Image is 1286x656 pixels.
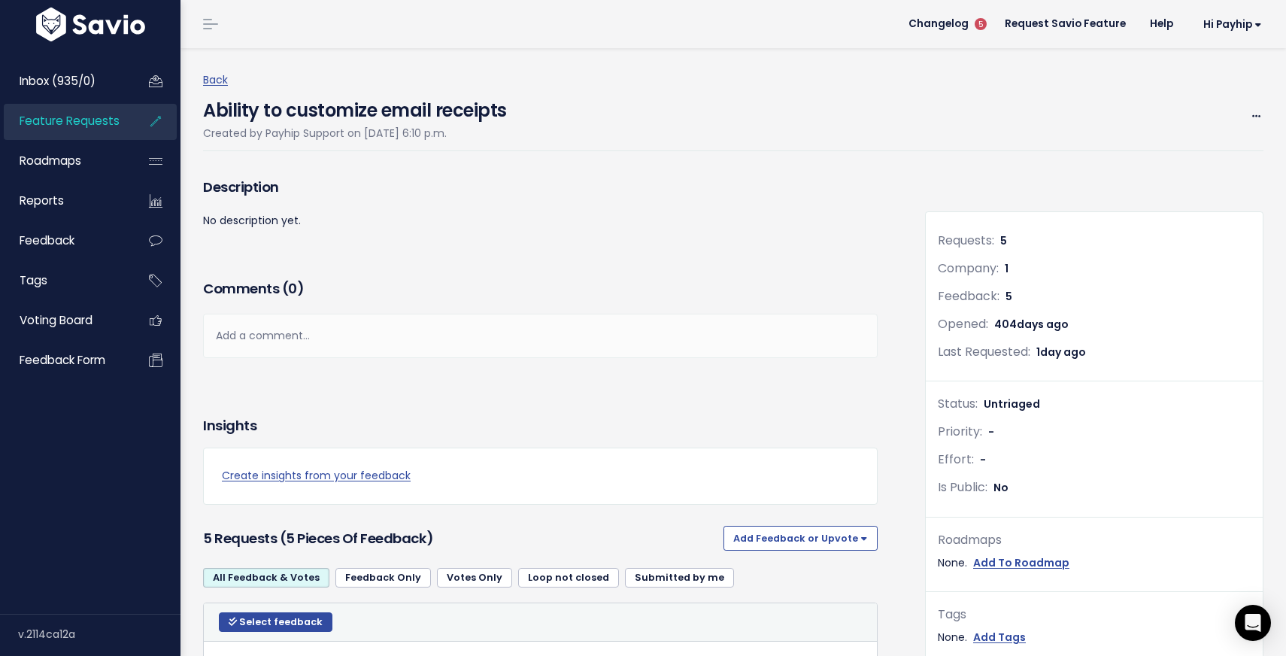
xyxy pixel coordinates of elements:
[938,604,1251,626] div: Tags
[1036,345,1086,360] span: 1
[203,278,878,299] h3: Comments ( )
[203,211,878,230] p: No description yet.
[988,424,994,439] span: -
[938,554,1251,572] div: None.
[1138,13,1185,35] a: Help
[973,628,1026,647] a: Add Tags
[518,568,619,588] a: Loop not closed
[938,232,994,249] span: Requests:
[994,317,1069,332] span: 404
[4,263,125,298] a: Tags
[239,615,323,628] span: Select feedback
[203,90,507,124] h4: Ability to customize email receipts
[938,260,999,277] span: Company:
[20,113,120,129] span: Feature Requests
[20,232,74,248] span: Feedback
[625,568,734,588] a: Submitted by me
[938,451,974,468] span: Effort:
[993,480,1008,495] span: No
[938,530,1251,551] div: Roadmaps
[1235,605,1271,641] div: Open Intercom Messenger
[1000,233,1007,248] span: 5
[1017,317,1069,332] span: days ago
[203,528,717,549] h3: 5 Requests (5 pieces of Feedback)
[18,615,180,654] div: v.2114ca12a
[32,8,149,41] img: logo-white.9d6f32f41409.svg
[4,223,125,258] a: Feedback
[1005,289,1012,304] span: 5
[938,395,978,412] span: Status:
[938,343,1030,360] span: Last Requested:
[219,612,332,632] button: Select feedback
[980,452,986,467] span: -
[203,177,878,198] h3: Description
[973,554,1069,572] a: Add To Roadmap
[984,396,1040,412] span: Untriaged
[20,272,47,288] span: Tags
[4,144,125,178] a: Roadmaps
[938,478,987,496] span: Is Public:
[938,287,999,305] span: Feedback:
[203,126,447,141] span: Created by Payhip Support on [DATE] 6:10 p.m.
[203,568,329,588] a: All Feedback & Votes
[203,72,228,87] a: Back
[975,18,987,30] span: 5
[288,279,297,298] span: 0
[4,343,125,378] a: Feedback form
[203,314,878,358] div: Add a comment...
[4,184,125,218] a: Reports
[938,423,982,440] span: Priority:
[938,628,1251,647] div: None.
[335,568,431,588] a: Feedback Only
[908,19,969,29] span: Changelog
[1040,345,1086,360] span: day ago
[203,415,256,436] h3: Insights
[20,352,105,368] span: Feedback form
[1203,19,1262,30] span: Hi Payhip
[993,13,1138,35] a: Request Savio Feature
[938,315,988,333] span: Opened:
[4,64,125,99] a: Inbox (935/0)
[20,153,81,169] span: Roadmaps
[437,568,512,588] a: Votes Only
[20,193,64,208] span: Reports
[222,466,859,485] a: Create insights from your feedback
[1005,261,1008,276] span: 1
[4,104,125,138] a: Feature Requests
[20,312,93,328] span: Voting Board
[4,303,125,338] a: Voting Board
[723,526,878,550] button: Add Feedback or Upvote
[1185,13,1274,36] a: Hi Payhip
[20,73,96,89] span: Inbox (935/0)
